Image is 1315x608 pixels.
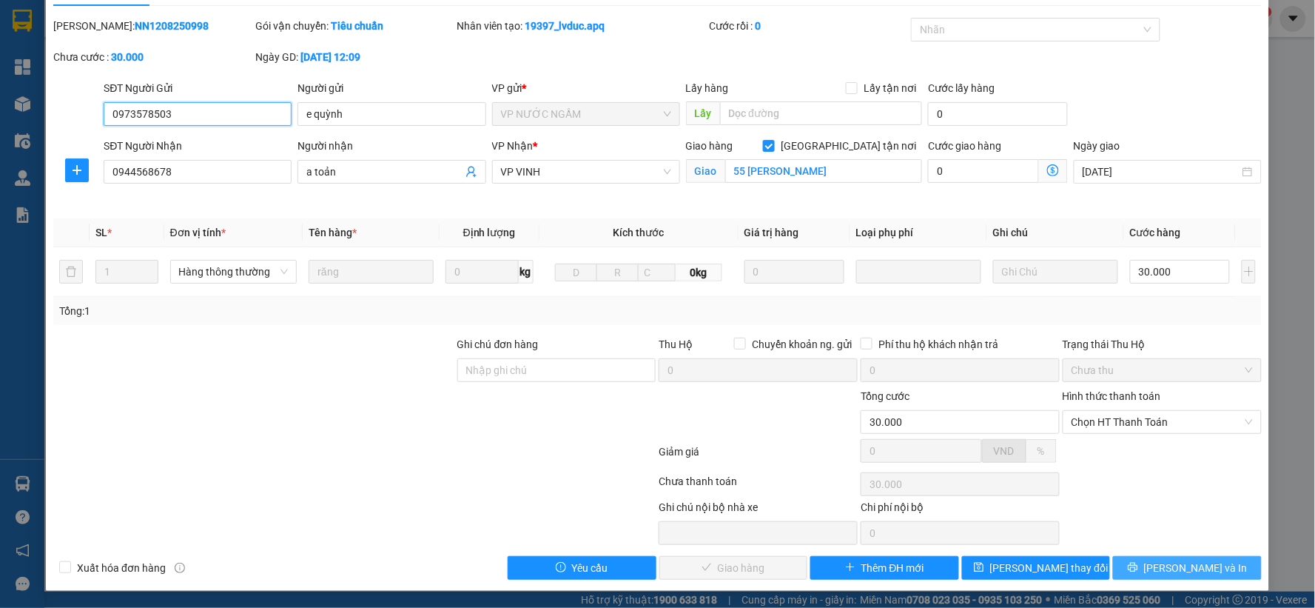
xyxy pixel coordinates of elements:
button: exclamation-circleYêu cầu [508,556,656,580]
span: [PERSON_NAME] và In [1144,560,1248,576]
span: [PERSON_NAME] thay đổi [990,560,1109,576]
span: Định lượng [463,227,516,238]
span: Lấy tận nơi [858,80,922,96]
input: 0 [744,260,844,284]
button: printer[PERSON_NAME] và In [1113,556,1262,580]
span: Xuất hóa đơn hàng [71,560,172,576]
span: VP NƯỚC NGẦM [501,103,671,125]
button: checkGiao hàng [659,556,808,580]
span: printer [1128,562,1138,574]
span: info-circle [175,563,185,573]
input: VD: Bàn, Ghế [309,260,434,284]
span: Chọn HT Thanh Toán [1072,411,1253,433]
div: Trạng thái Thu Hộ [1063,336,1262,353]
span: SL [95,227,107,238]
span: [GEOGRAPHIC_DATA] tận nơi [775,138,922,154]
span: Giá trị hàng [744,227,799,238]
span: Hàng thông thường [179,261,288,283]
input: Ghi chú đơn hàng [457,358,656,382]
input: Ghi Chú [993,260,1118,284]
span: plus [66,164,88,176]
div: Người gửi [297,80,485,96]
button: delete [59,260,83,284]
input: Giao tận nơi [725,159,923,183]
div: SĐT Người Gửi [104,80,292,96]
div: Chưa thanh toán [657,473,859,499]
span: VP VINH [501,161,671,183]
div: Giảm giá [657,444,859,470]
label: Cước giao hàng [928,140,1001,152]
b: 0 [756,20,761,32]
input: Cước giao hàng [928,159,1039,183]
div: Ngày GD: [255,49,454,65]
span: VND [994,445,1015,457]
span: 0kg [676,264,722,281]
div: Ghi chú nội bộ nhà xe [659,499,858,521]
span: % [1037,445,1045,457]
span: Chưa thu [1072,359,1253,381]
span: dollar-circle [1047,164,1059,176]
div: Người nhận [297,138,485,154]
button: plusThêm ĐH mới [810,556,959,580]
span: save [974,562,984,574]
b: NN1208250998 [135,20,209,32]
span: Thêm ĐH mới [861,560,924,576]
span: Tổng cước [861,390,909,402]
label: Hình thức thanh toán [1063,390,1161,402]
div: VP gửi [492,80,680,96]
input: Cước lấy hàng [928,102,1068,126]
span: Kích thước [613,227,665,238]
span: Thu Hộ [659,338,693,350]
input: Dọc đường [720,101,923,125]
th: Ghi chú [987,218,1124,247]
span: Cước hàng [1130,227,1181,238]
th: Loại phụ phí [850,218,987,247]
div: [PERSON_NAME]: [53,18,252,34]
button: save[PERSON_NAME] thay đổi [962,556,1111,580]
span: Giao hàng [686,140,733,152]
input: D [555,264,597,281]
span: Đơn vị tính [170,227,226,238]
button: plus [1242,260,1256,284]
div: Gói vận chuyển: [255,18,454,34]
b: [DATE] 12:09 [300,51,360,63]
input: R [596,264,639,281]
span: user-add [465,166,477,178]
div: SĐT Người Nhận [104,138,292,154]
div: Chưa cước : [53,49,252,65]
span: plus [845,562,855,574]
label: Cước lấy hàng [928,82,995,94]
span: kg [519,260,534,284]
div: Nhân viên tạo: [457,18,707,34]
b: 19397_lvduc.apq [525,20,605,32]
span: VP Nhận [492,140,534,152]
span: Lấy [686,101,720,125]
span: Chuyển khoản ng. gửi [746,336,858,353]
input: Ngày giao [1083,164,1240,180]
div: Cước rồi : [710,18,909,34]
input: C [638,264,676,281]
b: 30.000 [111,51,144,63]
div: Tổng: 1 [59,303,508,319]
div: Chi phí nội bộ [861,499,1060,521]
label: Ngày giao [1074,140,1120,152]
b: Tiêu chuẩn [331,20,383,32]
span: Phí thu hộ khách nhận trả [872,336,1004,353]
button: plus [65,158,89,182]
span: Lấy hàng [686,82,729,94]
label: Ghi chú đơn hàng [457,338,539,350]
span: Yêu cầu [572,560,608,576]
span: Tên hàng [309,227,357,238]
span: Giao [686,159,725,183]
span: exclamation-circle [556,562,566,574]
